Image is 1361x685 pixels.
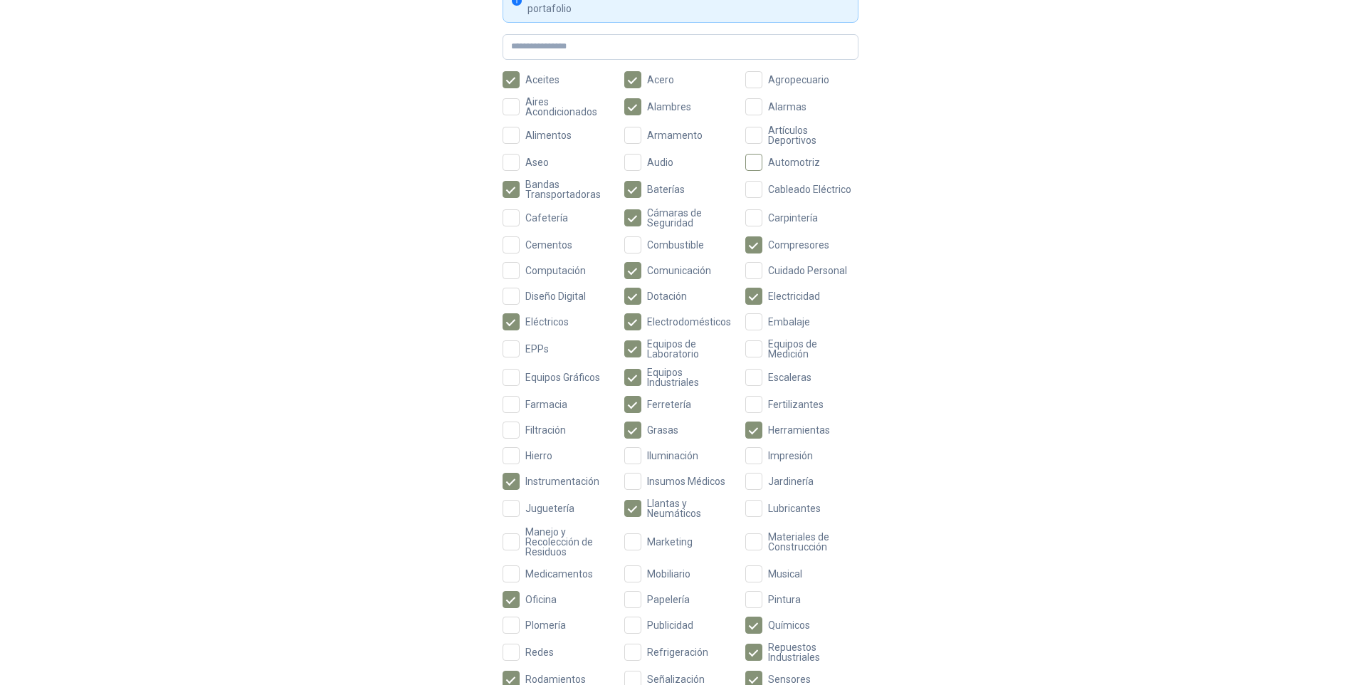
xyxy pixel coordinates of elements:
[520,399,573,409] span: Farmacia
[520,620,572,630] span: Plomería
[520,213,574,223] span: Cafetería
[762,184,857,194] span: Cableado Eléctrico
[762,451,819,461] span: Impresión
[762,595,806,605] span: Pintura
[762,157,826,167] span: Automotriz
[520,647,559,657] span: Redes
[520,240,578,250] span: Cementos
[641,130,708,140] span: Armamento
[762,476,819,486] span: Jardinería
[520,674,592,684] span: Rodamientos
[520,425,572,435] span: Filtración
[520,595,562,605] span: Oficina
[641,240,710,250] span: Combustible
[641,339,737,359] span: Equipos de Laboratorio
[520,130,577,140] span: Alimentos
[520,291,592,301] span: Diseño Digital
[762,102,812,112] span: Alarmas
[762,399,829,409] span: Fertilizantes
[641,208,737,228] span: Cámaras de Seguridad
[762,240,835,250] span: Compresores
[762,125,858,145] span: Artículos Deportivos
[641,317,737,327] span: Electrodomésticos
[762,266,853,276] span: Cuidado Personal
[641,647,714,657] span: Refrigeración
[641,157,679,167] span: Audio
[520,75,565,85] span: Aceites
[641,266,717,276] span: Comunicación
[762,532,858,552] span: Materiales de Construcción
[520,266,592,276] span: Computación
[762,674,816,684] span: Sensores
[520,372,606,382] span: Equipos Gráficos
[762,317,816,327] span: Embalaje
[520,476,605,486] span: Instrumentación
[762,503,826,513] span: Lubricantes
[641,595,695,605] span: Papelería
[641,498,737,518] span: Llantas y Neumáticos
[762,642,858,662] span: Repuestos Industriales
[641,569,696,579] span: Mobiliario
[520,97,616,117] span: Aires Acondicionados
[641,184,690,194] span: Baterías
[641,537,698,547] span: Marketing
[520,451,558,461] span: Hierro
[762,339,858,359] span: Equipos de Medición
[762,425,836,435] span: Herramientas
[641,399,697,409] span: Ferretería
[641,75,680,85] span: Acero
[762,291,826,301] span: Electricidad
[641,620,699,630] span: Publicidad
[520,344,555,354] span: EPPs
[762,620,816,630] span: Químicos
[641,102,697,112] span: Alambres
[520,317,574,327] span: Eléctricos
[520,527,616,557] span: Manejo y Recolección de Residuos
[641,367,737,387] span: Equipos Industriales
[641,451,704,461] span: Iluminación
[641,476,731,486] span: Insumos Médicos
[762,75,835,85] span: Agropecuario
[641,425,684,435] span: Grasas
[641,674,710,684] span: Señalización
[520,179,616,199] span: Bandas Transportadoras
[520,157,555,167] span: Aseo
[520,503,580,513] span: Juguetería
[520,569,599,579] span: Medicamentos
[762,569,808,579] span: Musical
[641,291,693,301] span: Dotación
[762,372,817,382] span: Escaleras
[762,213,824,223] span: Carpintería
